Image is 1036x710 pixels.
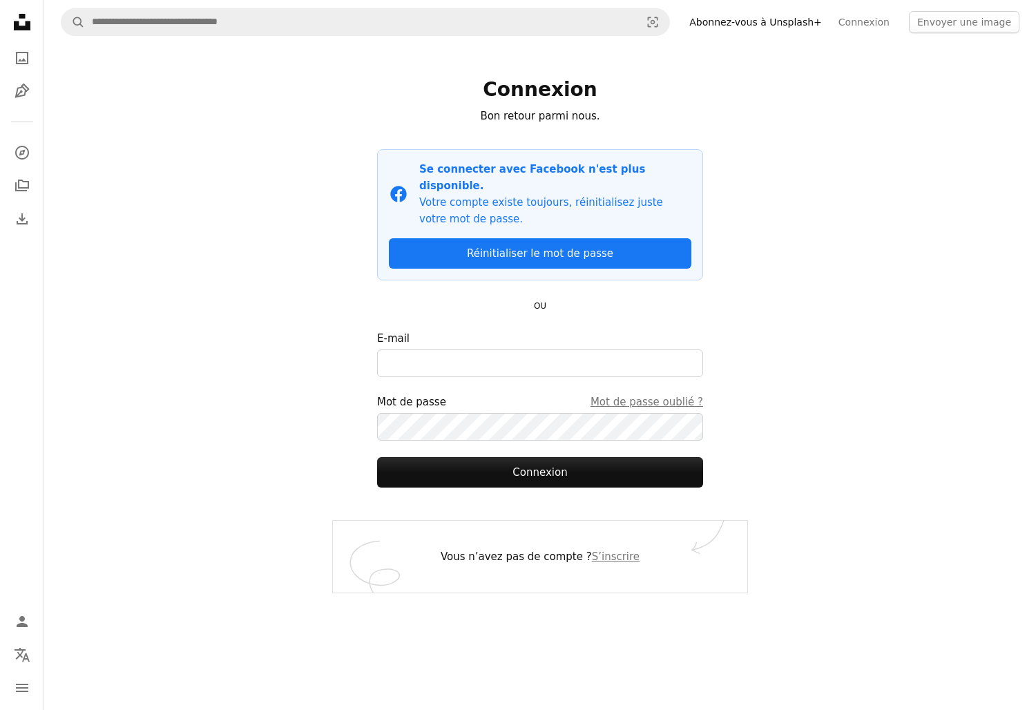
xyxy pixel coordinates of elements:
a: Historique de téléchargement [8,205,36,233]
a: Photos [8,44,36,72]
a: Accueil — Unsplash [8,8,36,39]
div: Vous n’avez pas de compte ? [333,521,747,593]
button: Recherche de visuels [636,9,669,35]
p: Bon retour parmi nous. [377,108,703,124]
a: Connexion [830,11,898,33]
a: Illustrations [8,77,36,105]
a: Abonnez-vous à Unsplash+ [681,11,830,33]
button: Rechercher sur Unsplash [61,9,85,35]
small: OU [534,301,546,311]
input: Mot de passeMot de passe oublié ? [377,413,703,441]
a: Mot de passe oublié ? [591,394,703,410]
a: Collections [8,172,36,200]
div: Mot de passe [377,394,703,410]
h1: Connexion [377,77,703,102]
a: Connexion / S’inscrire [8,608,36,635]
button: Langue [8,641,36,669]
button: Envoyer une image [909,11,1019,33]
form: Rechercher des visuels sur tout le site [61,8,670,36]
a: Explorer [8,139,36,166]
a: Réinitialiser le mot de passe [389,238,691,269]
a: S’inscrire [592,550,640,563]
p: Se connecter avec Facebook n'est plus disponible. [419,161,691,194]
p: Votre compte existe toujours, réinitialisez juste votre mot de passe. [419,194,691,227]
button: Connexion [377,457,703,488]
label: E-mail [377,330,703,377]
input: E-mail [377,349,703,377]
button: Menu [8,674,36,702]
